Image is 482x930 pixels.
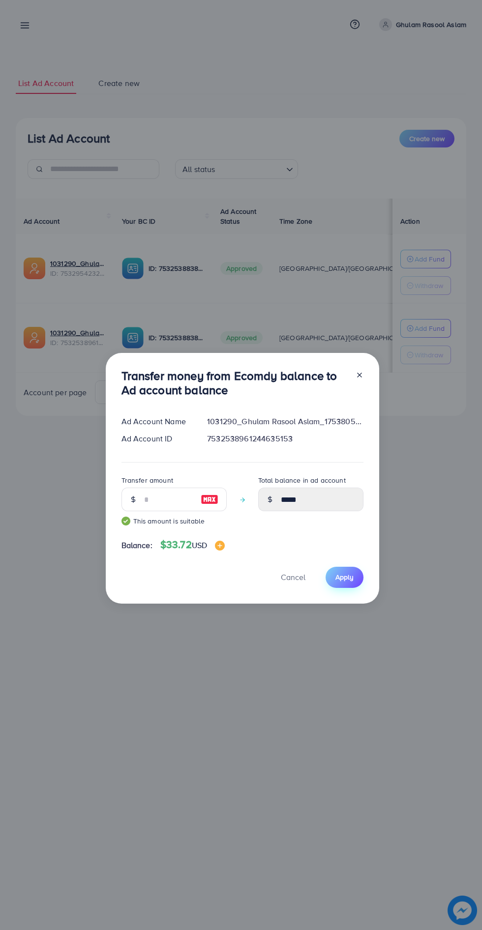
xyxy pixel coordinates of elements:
div: Ad Account Name [114,416,200,427]
h4: $33.72 [160,539,225,551]
span: USD [192,540,207,551]
img: image [215,541,225,551]
button: Apply [326,567,363,588]
h3: Transfer money from Ecomdy balance to Ad account balance [121,369,348,397]
span: Balance: [121,540,152,551]
div: 1031290_Ghulam Rasool Aslam_1753805901568 [199,416,371,427]
img: guide [121,517,130,525]
label: Transfer amount [121,475,173,485]
div: 7532538961244635153 [199,433,371,444]
small: This amount is suitable [121,516,227,526]
button: Cancel [269,567,318,588]
label: Total balance in ad account [258,475,346,485]
div: Ad Account ID [114,433,200,444]
span: Cancel [281,572,305,582]
img: image [201,494,218,505]
span: Apply [335,572,354,582]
